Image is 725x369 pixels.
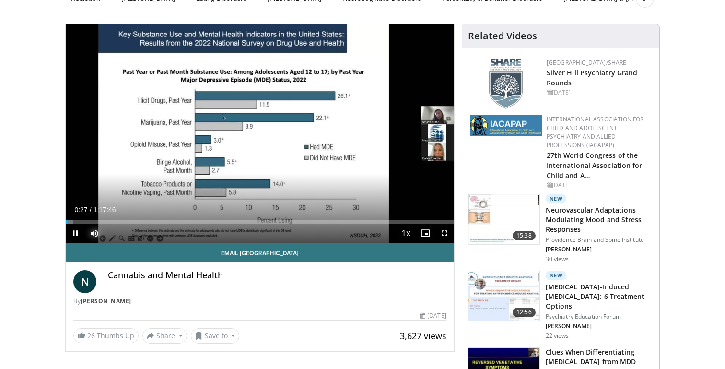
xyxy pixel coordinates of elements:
[66,24,454,243] video-js: Video Player
[546,271,567,280] p: New
[546,246,654,253] p: [PERSON_NAME]
[191,328,240,344] button: Save to
[74,206,87,214] span: 0:27
[470,115,542,136] img: 2a9917ce-aac2-4f82-acde-720e532d7410.png.150x105_q85_autocrop_double_scale_upscale_version-0.2.png
[547,68,638,87] a: Silver Hill Psychiatry Grand Rounds
[546,255,569,263] p: 30 views
[547,115,644,149] a: International Association for Child and Adolescent Psychiatry and Allied Professions (IACAPAP)
[81,297,131,305] a: [PERSON_NAME]
[489,59,523,109] img: f8aaeb6d-318f-4fcf-bd1d-54ce21f29e87.png.150x105_q85_autocrop_double_scale_upscale_version-0.2.png
[546,332,569,340] p: 22 views
[73,297,446,306] div: By
[546,194,567,203] p: New
[546,347,654,367] h3: Clues When Differentiating [MEDICAL_DATA] from MDD
[142,328,187,344] button: Share
[85,224,104,243] button: Mute
[66,224,85,243] button: Pause
[546,313,654,321] p: Psychiatry Education Forum
[468,194,654,263] a: 15:38 New Neurovascular Adaptations Modulating Mood and Stress Responses Providence Brain and Spi...
[547,151,643,180] a: 27th World Congress of the International Association for Child and A…
[468,194,539,244] img: 4562edde-ec7e-4758-8328-0659f7ef333d.150x105_q85_crop-smart_upscale.jpg
[547,59,627,67] a: [GEOGRAPHIC_DATA]/SHARE
[546,236,654,244] p: Providence Brain and Spine Institute
[546,322,654,330] p: [PERSON_NAME]
[468,271,654,340] a: 12:56 New [MEDICAL_DATA]-Induced [MEDICAL_DATA]: 6 Treatment Options Psychiatry Education Forum [...
[66,243,454,262] a: Email [GEOGRAPHIC_DATA]
[435,224,454,243] button: Fullscreen
[468,30,537,42] h4: Related Videos
[397,224,416,243] button: Playback Rate
[66,220,454,224] div: Progress Bar
[87,331,95,340] span: 26
[94,206,116,214] span: 1:17:46
[468,271,539,321] img: acc69c91-7912-4bad-b845-5f898388c7b9.150x105_q85_crop-smart_upscale.jpg
[513,231,536,240] span: 15:38
[108,270,446,281] h4: Cannabis and Mental Health
[547,88,652,97] div: [DATE]
[546,205,654,234] h3: Neurovascular Adaptations Modulating Mood and Stress Responses
[546,282,654,311] h3: [MEDICAL_DATA]-Induced [MEDICAL_DATA]: 6 Treatment Options
[90,206,92,214] span: /
[547,181,652,190] div: [DATE]
[73,270,96,293] a: N
[73,328,139,343] a: 26 Thumbs Up
[416,224,435,243] button: Enable picture-in-picture mode
[400,330,446,342] span: 3,627 views
[513,308,536,317] span: 12:56
[420,311,446,320] div: [DATE]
